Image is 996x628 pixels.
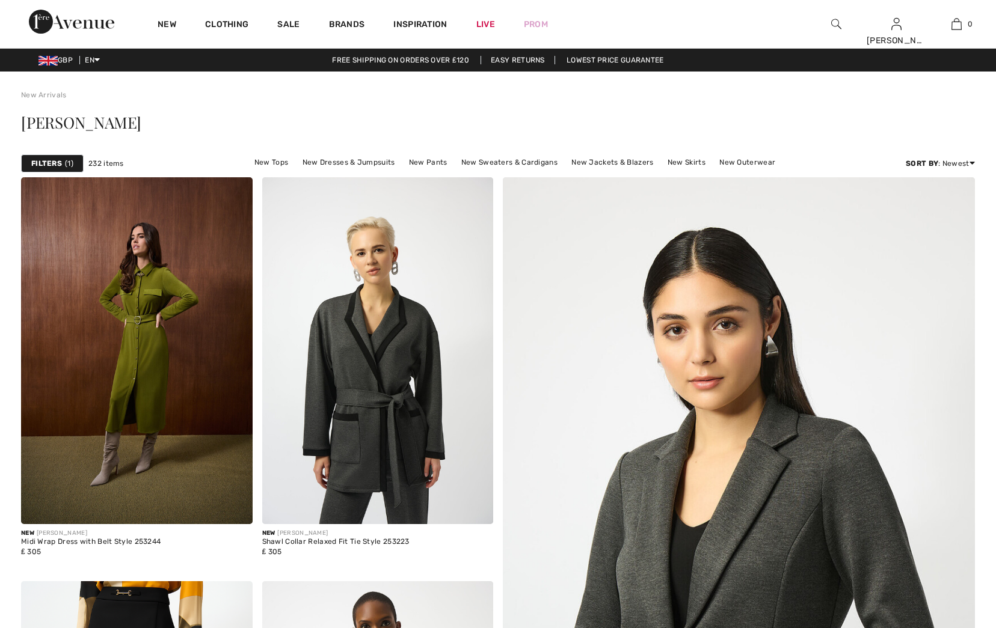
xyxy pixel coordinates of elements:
a: Lowest Price Guarantee [557,56,674,64]
a: Clothing [205,19,248,32]
a: Live [476,18,495,31]
a: New Skirts [662,154,712,170]
span: Inspiration [393,19,447,32]
a: New Arrivals [21,91,67,99]
span: EN [85,56,100,64]
img: My Bag [951,17,962,31]
a: Brands [329,19,365,32]
a: New Outerwear [713,154,781,170]
a: New Jackets & Blazers [565,154,659,170]
span: ₤ 305 [262,547,282,556]
span: 1 [65,158,73,169]
span: ₤ 305 [21,547,41,556]
a: Prom [524,18,548,31]
img: 1ère Avenue [29,10,114,34]
a: New Tops [248,154,294,170]
img: UK Pound [38,56,58,66]
div: Midi Wrap Dress with Belt Style 253244 [21,538,161,546]
div: [PERSON_NAME] [21,529,161,538]
a: New Sweaters & Cardigans [455,154,564,170]
div: [PERSON_NAME] [867,34,926,47]
div: Shawl Collar Relaxed Fit Tie Style 253223 [262,538,410,546]
a: 0 [927,17,986,31]
img: Shawl Collar Relaxed Fit Tie Style 253223. Grey melange/black [262,177,494,524]
span: [PERSON_NAME] [21,112,141,133]
span: 0 [968,19,973,29]
img: Midi Wrap Dress with Belt Style 253244. Artichoke [21,177,253,524]
a: Sign In [891,18,902,29]
a: Free shipping on orders over ₤120 [322,56,479,64]
div: [PERSON_NAME] [262,529,410,538]
strong: Sort By [906,159,938,168]
img: My Info [891,17,902,31]
a: New Pants [403,154,453,170]
span: New [21,529,34,537]
strong: Filters [31,158,62,169]
a: New [158,19,176,32]
a: Easy Returns [481,56,555,64]
a: Sale [277,19,300,32]
div: : Newest [906,158,975,169]
span: New [262,529,275,537]
img: search the website [831,17,841,31]
a: New Dresses & Jumpsuits [297,154,401,170]
span: 232 items [88,158,124,169]
span: GBP [38,56,78,64]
